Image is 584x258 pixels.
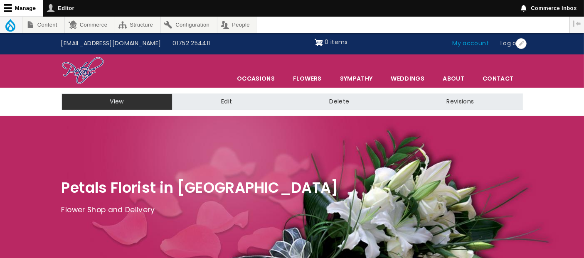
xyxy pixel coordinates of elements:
a: Contact [474,70,522,87]
span: 0 items [325,38,347,46]
p: Flower Shop and Delivery [62,204,523,216]
a: My account [447,36,495,52]
a: Structure [115,17,160,33]
a: Sympathy [331,70,382,87]
a: Configuration [161,17,217,33]
a: People [217,17,257,33]
a: Edit [172,93,281,110]
a: [EMAIL_ADDRESS][DOMAIN_NAME] [55,36,167,52]
a: Revisions [398,93,522,110]
a: Log out [495,36,529,52]
button: Open User account menu configuration options [516,38,527,49]
button: Vertical orientation [570,17,584,31]
a: Flowers [284,70,330,87]
a: Delete [281,93,398,110]
a: Commerce [65,17,114,33]
a: About [434,70,473,87]
img: Home [62,57,104,86]
a: Content [22,17,64,33]
a: View [62,93,172,110]
a: Shopping cart 0 items [315,36,348,49]
a: 01752 254411 [167,36,216,52]
span: Petals Florist in [GEOGRAPHIC_DATA] [62,177,339,198]
nav: Tabs [55,93,529,110]
img: Shopping cart [315,36,323,49]
span: Occasions [228,70,283,87]
span: Weddings [382,70,433,87]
